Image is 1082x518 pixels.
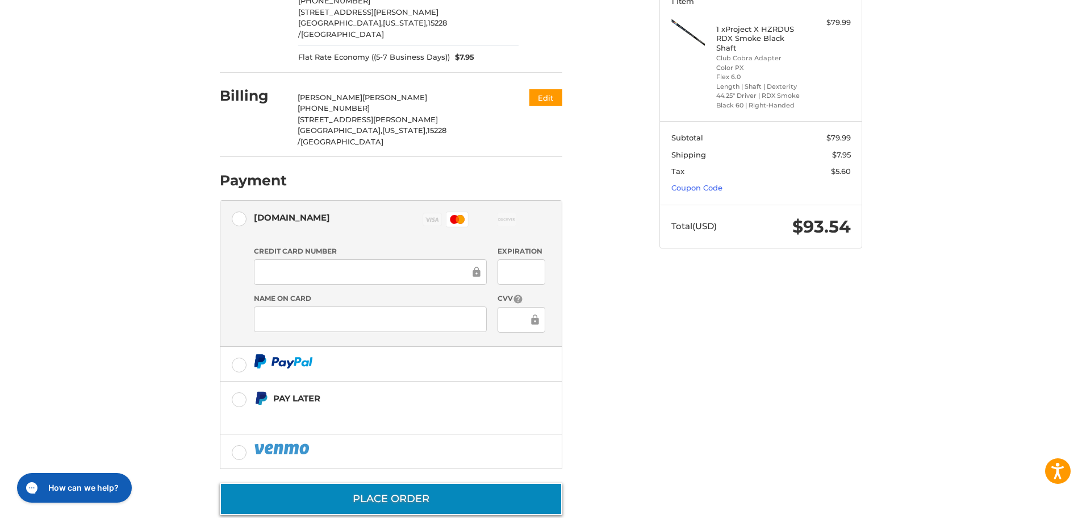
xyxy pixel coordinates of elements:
li: Length | Shaft | Dexterity 44.25" Driver | RDX Smoke Black 60 | Right-Handed [716,82,803,110]
li: Flex 6.0 [716,72,803,82]
span: [PERSON_NAME] [298,93,362,102]
span: 15228 / [298,18,447,39]
span: [PERSON_NAME] [362,93,427,102]
li: Club Cobra Adapter [716,53,803,63]
button: Edit [529,89,562,106]
button: Place Order [220,483,562,515]
a: Coupon Code [671,183,722,192]
span: $7.95 [450,52,475,63]
span: [GEOGRAPHIC_DATA] [300,137,383,146]
span: [US_STATE], [383,18,428,27]
span: $7.95 [832,150,851,159]
span: [STREET_ADDRESS][PERSON_NAME] [298,115,438,124]
span: [PHONE_NUMBER] [298,103,370,113]
span: [GEOGRAPHIC_DATA], [298,126,382,135]
iframe: Gorgias live chat messenger [11,469,135,507]
iframe: PayPal Message 1 [254,410,491,420]
span: Shipping [671,150,706,159]
span: [GEOGRAPHIC_DATA] [301,30,384,39]
label: Expiration [498,246,545,256]
img: Pay Later icon [254,391,268,405]
span: [GEOGRAPHIC_DATA], [298,18,383,27]
label: Name on Card [254,293,487,304]
span: [US_STATE], [382,126,427,135]
span: Subtotal [671,133,703,142]
div: $79.99 [806,17,851,28]
span: Flat Rate Economy ((5-7 Business Days)) [298,52,450,63]
h2: Billing [220,87,286,105]
span: Total (USD) [671,221,717,231]
span: 15228 / [298,126,446,146]
span: Tax [671,167,684,176]
label: CVV [498,293,545,304]
label: Credit Card Number [254,246,487,256]
li: Color PX [716,63,803,73]
div: [DOMAIN_NAME] [254,208,330,227]
img: PayPal icon [254,354,313,368]
span: [STREET_ADDRESS][PERSON_NAME] [298,7,438,16]
h4: 1 x Project X HZRDUS RDX Smoke Black Shaft [716,24,803,52]
span: $5.60 [831,167,851,176]
span: $79.99 [826,133,851,142]
span: $93.54 [792,216,851,237]
img: PayPal icon [254,442,312,456]
h2: Payment [220,172,287,189]
div: Pay Later [273,389,491,408]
